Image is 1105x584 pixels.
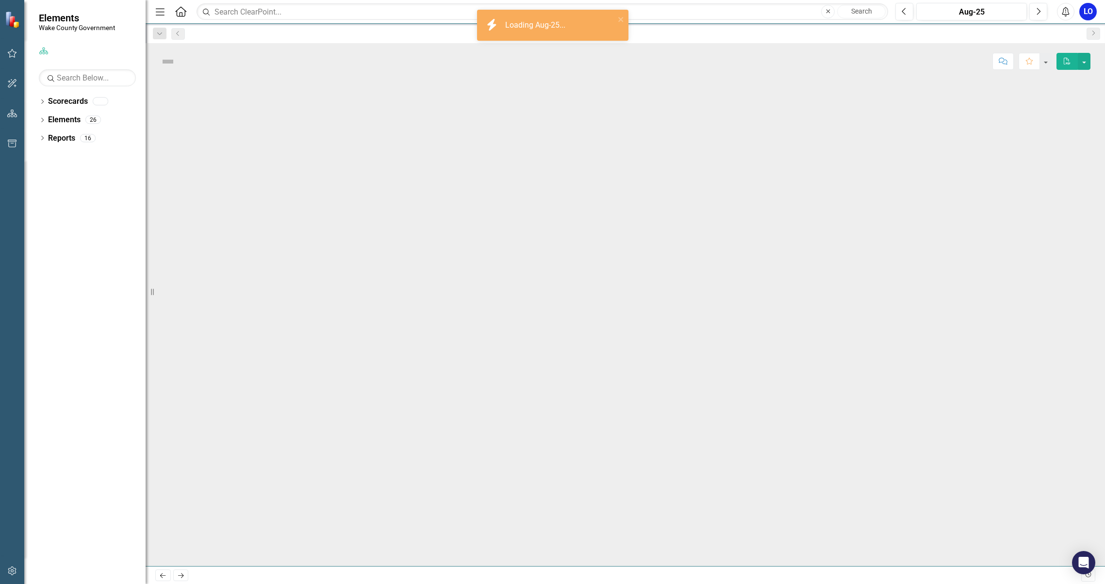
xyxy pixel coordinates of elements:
[920,6,1023,18] div: Aug-25
[1079,3,1097,20] button: LO
[505,20,568,31] div: Loading Aug-25...
[837,5,886,18] button: Search
[197,3,888,20] input: Search ClearPoint...
[5,11,22,28] img: ClearPoint Strategy
[916,3,1027,20] button: Aug-25
[39,69,136,86] input: Search Below...
[48,114,81,126] a: Elements
[618,14,625,25] button: close
[851,7,872,15] span: Search
[39,12,115,24] span: Elements
[48,133,75,144] a: Reports
[48,96,88,107] a: Scorecards
[85,116,101,124] div: 26
[160,54,176,69] img: Not Defined
[39,24,115,32] small: Wake County Government
[80,134,96,142] div: 16
[1072,551,1095,574] div: Open Intercom Messenger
